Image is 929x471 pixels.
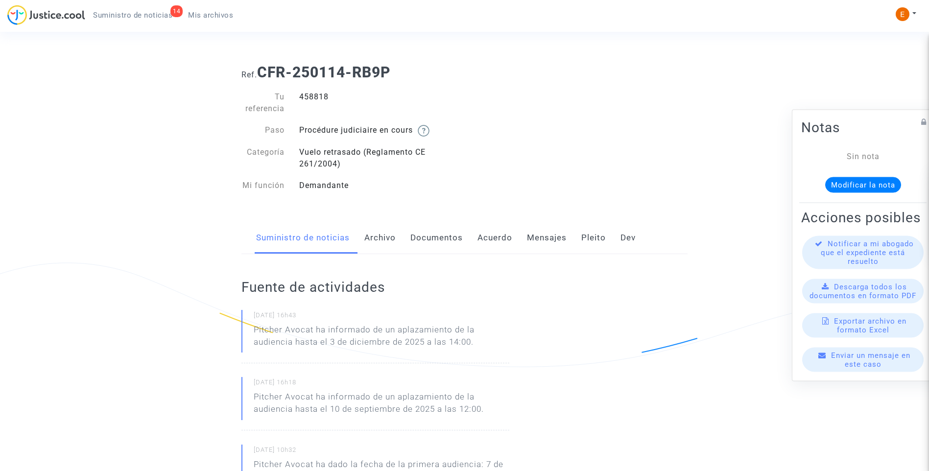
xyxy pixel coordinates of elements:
[620,233,636,242] font: Dev
[299,125,413,135] font: Procédure judiciaire en cours
[234,124,292,137] div: Paso
[418,125,429,137] img: help.svg
[93,11,172,20] span: Suministro de noticias
[825,177,901,193] button: Modificar la nota
[364,222,396,254] a: Archivo
[241,279,509,296] h2: Fuente de actividades
[188,11,233,20] span: Mis archivos
[292,91,465,115] div: 458818
[85,8,180,23] a: 14Suministro de noticias
[477,222,512,254] a: Acuerdo
[254,391,509,420] p: Pitcher Avocat ha informado de un aplazamiento de la audiencia hasta el 10 de septiembre de 2025 ...
[801,209,925,226] h2: Acciones posibles
[581,233,606,242] font: Pleito
[292,180,465,191] div: Demandante
[180,8,241,23] a: Mis archivos
[410,233,463,242] font: Documentos
[801,119,925,136] h2: Notas
[256,233,350,242] font: Suministro de noticias
[254,311,509,324] small: [DATE] 16h43
[241,70,257,79] span: Ref.
[254,446,509,458] small: [DATE] 10h32
[410,222,463,254] a: Documentos
[581,222,606,254] a: Pleito
[256,222,350,254] a: Suministro de noticias
[292,146,465,170] div: Vuelo retrasado (Reglamento CE 261/2004)
[620,222,636,254] a: Dev
[810,283,916,300] span: Descarga todos los documentos en formato PDF
[834,317,906,334] span: Exportar archivo en formato Excel
[234,146,292,170] div: Categoría
[234,91,292,115] div: Tu referencia
[254,324,509,353] p: Pitcher Avocat ha informado de un aplazamiento de la audiencia hasta el 3 de diciembre de 2025 a ...
[257,64,390,81] b: CFR-250114-RB9P
[816,151,910,163] div: Sin nota
[234,180,292,191] div: Mi función
[170,5,183,17] div: 14
[821,239,914,266] span: Notificar a mi abogado que el expediente está resuelto
[254,378,509,391] small: [DATE] 16h18
[831,351,910,369] span: Enviar un mensaje en este caso
[364,233,396,242] font: Archivo
[896,7,909,21] img: ACg8ocIeiFvHKe4dA5oeRFd_CiCnuxWUEc1A2wYhRJE3TTWt=s96-c
[477,233,512,242] font: Acuerdo
[527,222,567,254] a: Mensajes
[7,5,85,25] img: jc-logo.svg
[527,233,567,242] font: Mensajes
